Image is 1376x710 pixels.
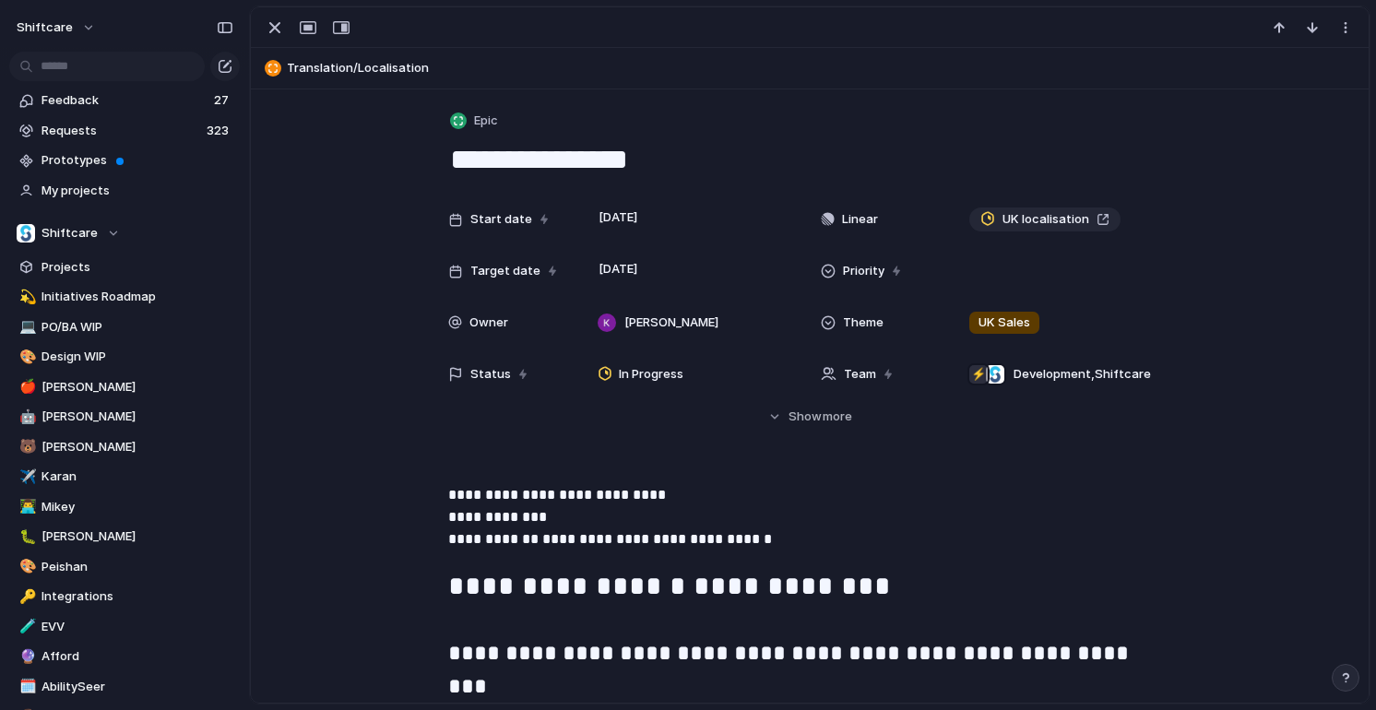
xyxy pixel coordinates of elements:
[9,177,240,205] a: My projects
[259,53,1360,83] button: Translation/Localisation
[789,408,822,426] span: Show
[969,207,1121,231] a: UK localisation
[42,258,233,277] span: Projects
[19,316,32,337] div: 💻
[9,254,240,281] a: Projects
[42,527,233,546] span: [PERSON_NAME]
[470,365,511,384] span: Status
[979,314,1030,332] span: UK Sales
[19,467,32,488] div: ✈️
[42,288,233,306] span: Initiatives Roadmap
[19,347,32,368] div: 🎨
[42,91,208,110] span: Feedback
[594,207,643,229] span: [DATE]
[1002,210,1089,229] span: UK localisation
[19,586,32,608] div: 🔑
[448,400,1171,433] button: Showmore
[19,436,32,457] div: 🐻
[42,558,233,576] span: Peishan
[42,498,233,516] span: Mikey
[42,378,233,396] span: [PERSON_NAME]
[9,523,240,550] a: 🐛[PERSON_NAME]
[9,583,240,610] a: 🔑Integrations
[287,59,1360,77] span: Translation/Localisation
[42,182,233,200] span: My projects
[17,678,35,696] button: 🗓️
[470,262,540,280] span: Target date
[9,673,240,701] a: 🗓️AbilitySeer
[17,498,35,516] button: 👨‍💻
[9,373,240,401] div: 🍎[PERSON_NAME]
[842,210,878,229] span: Linear
[17,18,73,37] span: shiftcare
[207,122,232,140] span: 323
[42,122,201,140] span: Requests
[9,463,240,491] a: ✈️Karan
[19,376,32,397] div: 🍎
[19,527,32,548] div: 🐛
[9,283,240,311] a: 💫Initiatives Roadmap
[843,314,884,332] span: Theme
[42,467,233,486] span: Karan
[42,618,233,636] span: EVV
[844,365,876,384] span: Team
[19,646,32,668] div: 🔮
[624,314,718,332] span: [PERSON_NAME]
[17,618,35,636] button: 🧪
[214,91,232,110] span: 27
[42,151,233,170] span: Prototypes
[17,348,35,366] button: 🎨
[42,224,98,243] span: Shiftcare
[42,438,233,456] span: [PERSON_NAME]
[17,647,35,666] button: 🔮
[17,288,35,306] button: 💫
[470,210,532,229] span: Start date
[823,408,852,426] span: more
[9,493,240,521] a: 👨‍💻Mikey
[17,408,35,426] button: 🤖
[9,613,240,641] a: 🧪EVV
[594,258,643,280] span: [DATE]
[42,408,233,426] span: [PERSON_NAME]
[42,348,233,366] span: Design WIP
[17,467,35,486] button: ✈️
[469,314,508,332] span: Owner
[17,527,35,546] button: 🐛
[42,587,233,606] span: Integrations
[17,318,35,337] button: 💻
[9,147,240,174] a: Prototypes
[9,433,240,461] a: 🐻[PERSON_NAME]
[19,287,32,308] div: 💫
[17,438,35,456] button: 🐻
[9,403,240,431] a: 🤖[PERSON_NAME]
[969,365,988,384] div: ⚡
[19,556,32,577] div: 🎨
[9,343,240,371] a: 🎨Design WIP
[9,643,240,670] a: 🔮Afford
[17,378,35,396] button: 🍎
[619,365,683,384] span: In Progress
[843,262,884,280] span: Priority
[9,117,240,145] a: Requests323
[42,647,233,666] span: Afford
[9,553,240,581] div: 🎨Peishan
[42,318,233,337] span: PO/BA WIP
[19,616,32,637] div: 🧪
[1014,365,1151,384] span: Development , Shiftcare
[42,678,233,696] span: AbilitySeer
[9,314,240,341] a: 💻PO/BA WIP
[19,407,32,428] div: 🤖
[19,496,32,517] div: 👨‍💻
